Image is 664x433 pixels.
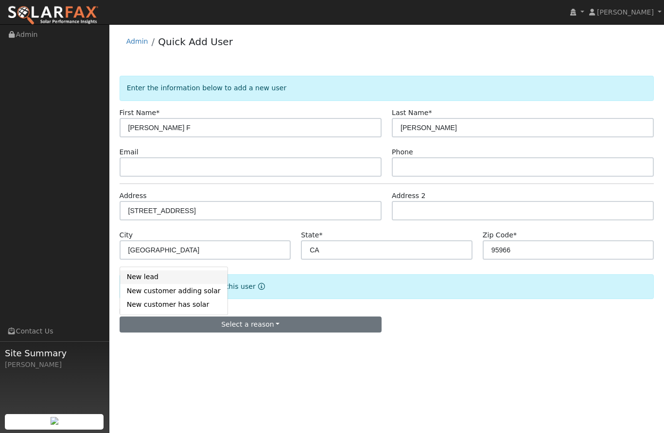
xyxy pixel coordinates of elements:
[256,283,265,290] a: Reason for new user
[483,230,517,240] label: Zip Code
[120,230,133,240] label: City
[7,5,99,26] img: SolarFax
[120,270,227,284] a: New lead
[597,8,654,16] span: [PERSON_NAME]
[428,109,432,117] span: Required
[513,231,517,239] span: Required
[156,109,159,117] span: Required
[120,316,382,333] button: Select a reason
[51,417,58,425] img: retrieve
[319,231,322,239] span: Required
[5,347,104,360] span: Site Summary
[158,36,233,48] a: Quick Add User
[120,284,227,298] a: New customer adding solar
[392,147,413,157] label: Phone
[120,298,227,311] a: New customer has solar
[5,360,104,370] div: [PERSON_NAME]
[120,108,160,118] label: First Name
[392,191,426,201] label: Address 2
[120,191,147,201] label: Address
[120,147,139,157] label: Email
[126,37,148,45] a: Admin
[301,230,322,240] label: State
[120,76,654,100] div: Enter the information below to add a new user
[392,108,432,118] label: Last Name
[120,274,654,299] div: Select the reason for adding this user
